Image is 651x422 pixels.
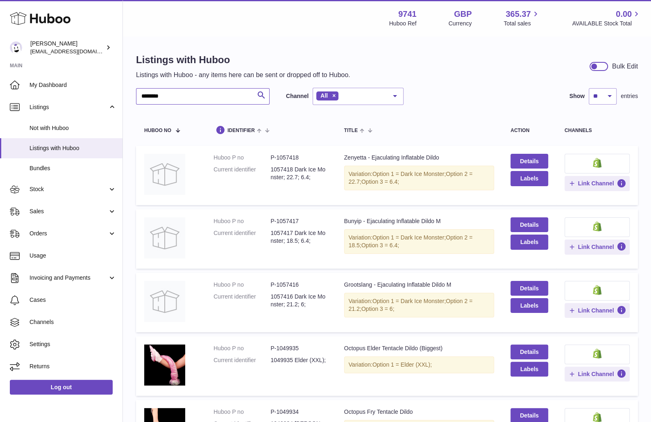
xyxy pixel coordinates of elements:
dt: Huboo P no [213,344,270,352]
span: Bundles [29,164,116,172]
dd: 1057416 Dark Ice Monster; 21.2; 6; [270,293,327,308]
span: Link Channel [578,370,614,378]
span: My Dashboard [29,81,116,89]
span: Returns [29,363,116,370]
dt: Huboo P no [213,408,270,416]
div: Octopus Elder Tentacle Dildo (Biggest) [344,344,494,352]
img: shopify-small.png [593,412,601,422]
img: aaronconwaysbo@gmail.com [10,41,22,54]
span: Option 2 = 18.5; [349,234,472,249]
span: Stock [29,185,108,193]
div: Huboo Ref [389,20,417,27]
span: Option 1 = Dark Ice Monster; [372,171,446,177]
button: Labels [510,235,548,249]
div: action [510,128,548,133]
img: shopify-small.png [593,158,601,168]
span: Option 1 = Elder (XXL); [372,361,432,368]
div: Octopus Fry Tentacle Dildo [344,408,494,416]
h1: Listings with Huboo [136,53,350,66]
span: Option 1 = Dark Ice Monster; [372,298,446,304]
p: Listings with Huboo - any items here can be sent or dropped off to Huboo. [136,71,350,80]
span: Option 3 = 6.4; [361,242,399,249]
button: Labels [510,362,548,376]
div: Bulk Edit [612,62,638,71]
dd: P-1057416 [270,281,327,289]
span: Listings with Huboo [29,144,116,152]
img: Grootslang - Ejaculating Inflatable Dildo M [144,281,185,322]
button: Link Channel [565,240,630,254]
span: Option 2 = 21.2; [349,298,472,312]
label: Channel [286,92,308,100]
span: AVAILABLE Stock Total [572,20,641,27]
dt: Huboo P no [213,217,270,225]
span: Invoicing and Payments [29,274,108,282]
dd: 1049935 Elder (XXL); [270,356,327,364]
div: [PERSON_NAME] [30,40,104,55]
dt: Huboo P no [213,281,270,289]
dd: P-1049935 [270,344,327,352]
label: Show [569,92,585,100]
span: identifier [227,128,255,133]
button: Link Channel [565,303,630,318]
img: shopify-small.png [593,221,601,231]
div: Grootslang - Ejaculating Inflatable Dildo M [344,281,494,289]
div: Variation: [344,229,494,254]
img: Zenyetta - Ejaculating Inflatable Dildo [144,154,185,195]
span: Cases [29,296,116,304]
a: Details [510,344,548,359]
span: 0.00 [616,9,632,20]
img: shopify-small.png [593,285,601,295]
strong: 9741 [398,9,417,20]
dd: P-1057417 [270,217,327,225]
span: [EMAIL_ADDRESS][DOMAIN_NAME] [30,48,120,55]
span: Option 3 = 6.4; [361,178,399,185]
span: Huboo no [144,128,171,133]
dd: 1057417 Dark Ice Monster; 18.5; 6.4; [270,229,327,245]
a: Details [510,217,548,232]
span: Link Channel [578,180,614,187]
a: Details [510,154,548,169]
div: Variation: [344,166,494,190]
span: All [320,92,328,99]
dt: Current identifier [213,293,270,308]
dd: P-1057418 [270,154,327,162]
dt: Current identifier [213,229,270,245]
span: title [344,128,358,133]
span: Option 3 = 6; [361,306,395,312]
img: Bunyip - Ejaculating Inflatable Dildo M [144,217,185,258]
dd: P-1049934 [270,408,327,416]
a: 365.37 Total sales [504,9,540,27]
button: Labels [510,171,548,186]
span: Total sales [504,20,540,27]
span: Option 1 = Dark Ice Monster; [372,234,446,241]
strong: GBP [454,9,472,20]
span: 365.37 [506,9,531,20]
dt: Huboo P no [213,154,270,162]
dt: Current identifier [213,166,270,181]
div: Zenyetta - Ejaculating Inflatable Dildo [344,154,494,162]
span: Channels [29,318,116,326]
a: Details [510,281,548,296]
span: Sales [29,208,108,215]
div: Variation: [344,356,494,373]
dt: Current identifier [213,356,270,364]
div: Bunyip - Ejaculating Inflatable Dildo M [344,217,494,225]
span: Link Channel [578,243,614,251]
dd: 1057418 Dark Ice Monster; 22.7; 6.4; [270,166,327,181]
button: Labels [510,298,548,313]
img: shopify-small.png [593,349,601,358]
span: Usage [29,252,116,260]
div: Currency [449,20,472,27]
button: Link Channel [565,367,630,381]
button: Link Channel [565,176,630,191]
div: channels [565,128,630,133]
div: Variation: [344,293,494,317]
span: Not with Huboo [29,124,116,132]
img: Octopus Elder Tentacle Dildo (Biggest) [144,344,185,386]
span: Link Channel [578,307,614,314]
span: Settings [29,340,116,348]
span: Listings [29,103,108,111]
span: entries [621,92,638,100]
a: Log out [10,380,113,395]
a: 0.00 AVAILABLE Stock Total [572,9,641,27]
